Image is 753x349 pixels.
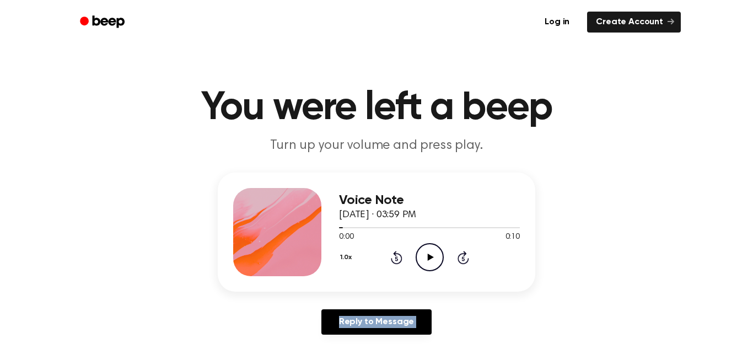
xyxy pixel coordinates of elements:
button: 1.0x [339,248,356,267]
a: Beep [72,12,135,33]
h1: You were left a beep [94,88,659,128]
span: 0:00 [339,232,353,243]
span: [DATE] · 03:59 PM [339,210,416,220]
span: 0:10 [505,232,520,243]
p: Turn up your volume and press play. [165,137,588,155]
a: Reply to Message [321,309,432,335]
h3: Voice Note [339,193,520,208]
a: Create Account [587,12,681,33]
a: Log in [534,9,580,35]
